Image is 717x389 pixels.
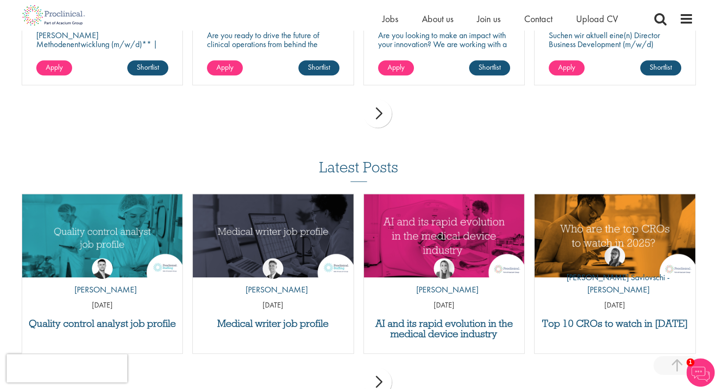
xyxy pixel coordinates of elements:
p: Are you looking to make an impact with your innovation? We are working with a well-established ph... [378,31,511,75]
a: Joshua Godden [PERSON_NAME] [67,258,137,300]
a: Shortlist [640,60,681,75]
span: Apply [558,62,575,72]
img: Chatbot [686,358,715,387]
a: Apply [36,60,72,75]
img: quality control analyst job profile [22,194,183,277]
img: Medical writer job profile [193,194,354,277]
p: [DATE] [193,300,354,311]
a: Quality control analyst job profile [27,318,178,329]
img: Joshua Godden [92,258,113,279]
a: Apply [378,60,414,75]
p: Suchen wir aktuell eine(n) Director Business Development (m/w/d) Standort: [GEOGRAPHIC_DATA] | Mo... [549,31,681,66]
a: Apply [549,60,585,75]
a: Top 10 CROs to watch in [DATE] [539,318,691,329]
p: [PERSON_NAME] Savlovschi - [PERSON_NAME] [535,271,695,295]
a: Theodora Savlovschi - Wicks [PERSON_NAME] Savlovschi - [PERSON_NAME] [535,246,695,300]
p: [DATE] [22,300,183,311]
h3: Latest Posts [319,159,398,182]
span: Apply [387,62,404,72]
a: About us [422,13,453,25]
a: Jobs [382,13,398,25]
a: Join us [477,13,501,25]
a: George Watson [PERSON_NAME] [239,258,308,300]
p: [PERSON_NAME] [409,284,478,296]
p: [DATE] [364,300,525,311]
a: Link to a post [364,194,525,277]
p: [PERSON_NAME] [67,284,137,296]
div: next [363,99,392,128]
p: [DATE] [535,300,695,311]
a: Medical writer job profile [198,318,349,329]
img: Theodora Savlovschi - Wicks [604,246,625,267]
p: [PERSON_NAME] Methodenentwicklung (m/w/d)** | Dauerhaft | Biowissenschaften | [GEOGRAPHIC_DATA] (... [36,31,169,75]
a: Upload CV [576,13,618,25]
a: Shortlist [127,60,168,75]
a: Contact [524,13,552,25]
p: [PERSON_NAME] [239,284,308,296]
p: Are you ready to drive the future of clinical operations from behind the scenes? Looking to be in... [207,31,339,75]
img: Hannah Burke [434,258,454,279]
a: Link to a post [193,194,354,277]
span: Apply [216,62,233,72]
a: Shortlist [469,60,510,75]
a: Hannah Burke [PERSON_NAME] [409,258,478,300]
a: Apply [207,60,243,75]
span: 1 [686,358,694,366]
img: George Watson [263,258,283,279]
a: AI and its rapid evolution in the medical device industry [369,318,520,339]
img: AI and Its Impact on the Medical Device Industry | Proclinical [364,194,525,277]
img: Top 10 CROs 2025 | Proclinical [535,194,695,277]
a: Link to a post [22,194,183,277]
iframe: reCAPTCHA [7,354,127,382]
a: Shortlist [298,60,339,75]
a: Link to a post [535,194,695,277]
span: Apply [46,62,63,72]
